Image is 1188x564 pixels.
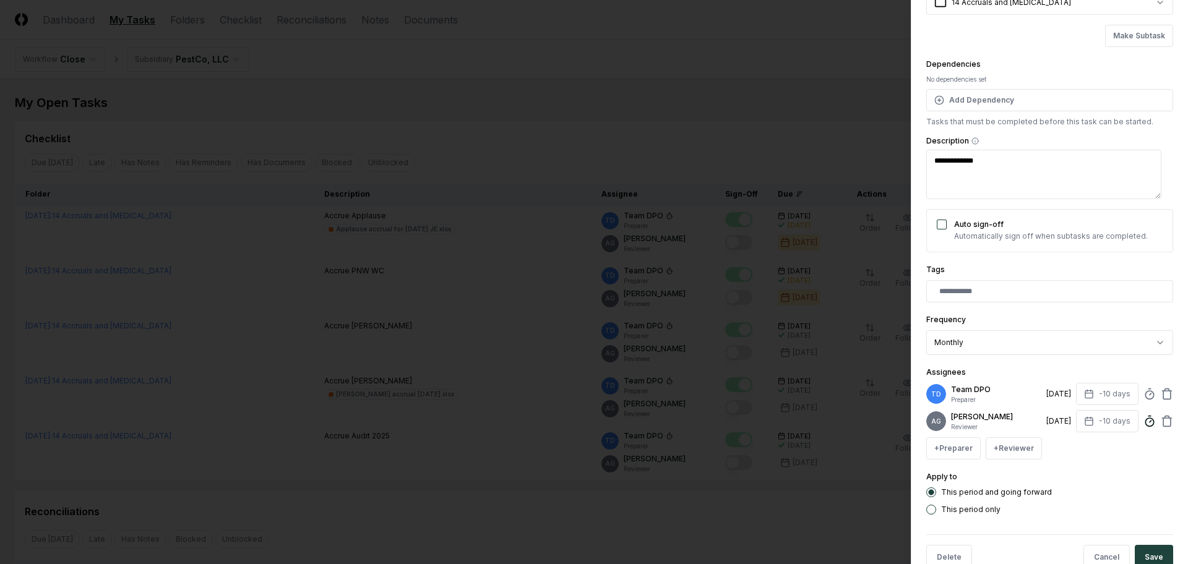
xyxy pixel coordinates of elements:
button: Description [971,137,979,145]
button: Make Subtask [1105,25,1173,47]
label: Dependencies [926,59,981,69]
label: Tags [926,265,945,274]
button: +Preparer [926,437,981,459]
label: Description [926,137,1173,145]
div: [DATE] [1046,416,1071,427]
div: [DATE] [1046,388,1071,399]
button: +Reviewer [986,437,1042,459]
label: This period only [941,506,1001,513]
p: Automatically sign off when subtasks are completed. [954,231,1148,242]
button: -10 days [1076,410,1138,432]
span: AG [931,417,941,426]
span: TD [931,390,941,399]
p: Team DPO [951,384,1041,395]
label: Auto sign-off [954,220,1004,229]
label: Frequency [926,315,966,324]
p: Reviewer [951,422,1041,432]
label: Assignees [926,367,966,377]
button: -10 days [1076,383,1138,405]
p: Preparer [951,395,1041,404]
div: No dependencies set [926,75,1173,84]
label: Apply to [926,472,957,481]
p: Tasks that must be completed before this task can be started. [926,116,1173,127]
p: [PERSON_NAME] [951,411,1041,422]
button: Add Dependency [926,89,1173,111]
label: This period and going forward [941,489,1052,496]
